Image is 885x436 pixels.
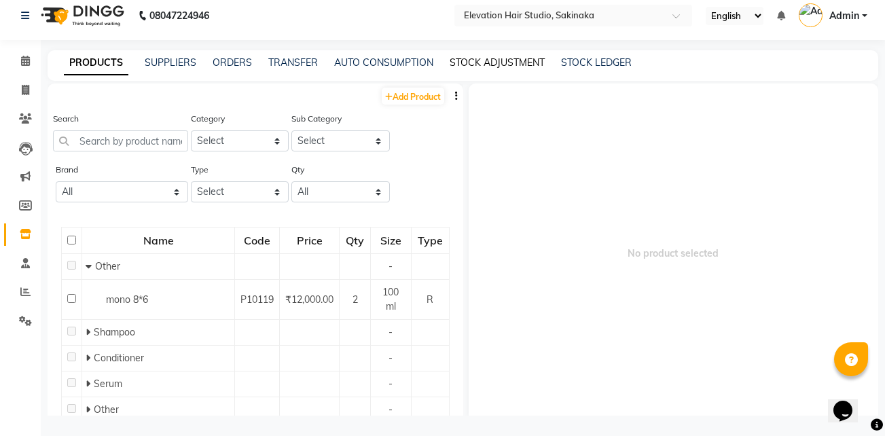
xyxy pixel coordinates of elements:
[829,9,859,23] span: Admin
[53,113,79,125] label: Search
[236,228,278,253] div: Code
[353,293,358,306] span: 2
[56,164,78,176] label: Brand
[427,293,433,306] span: R
[469,84,879,423] span: No product selected
[291,113,342,125] label: Sub Category
[145,56,196,69] a: SUPPLIERS
[285,293,333,306] span: ₹12,000.00
[372,228,410,253] div: Size
[561,56,632,69] a: STOCK LEDGER
[53,130,188,151] input: Search by product name or code
[94,378,122,390] span: Serum
[268,56,318,69] a: TRANSFER
[291,164,304,176] label: Qty
[412,228,448,253] div: Type
[64,51,128,75] a: PRODUCTS
[86,352,94,364] span: Expand Row
[450,56,545,69] a: STOCK ADJUSTMENT
[106,293,148,306] span: mono 8*6
[86,260,95,272] span: Collapse Row
[83,228,234,253] div: Name
[86,326,94,338] span: Expand Row
[340,228,369,253] div: Qty
[389,352,393,364] span: -
[94,326,135,338] span: Shampoo
[95,260,120,272] span: Other
[94,403,119,416] span: Other
[94,352,144,364] span: Conditioner
[389,378,393,390] span: -
[382,286,399,312] span: 100 ml
[86,403,94,416] span: Expand Row
[213,56,252,69] a: ORDERS
[191,113,225,125] label: Category
[828,382,871,422] iframe: chat widget
[389,403,393,416] span: -
[389,260,393,272] span: -
[799,3,823,27] img: Admin
[334,56,433,69] a: AUTO CONSUMPTION
[240,293,274,306] span: P10119
[389,326,393,338] span: -
[191,164,209,176] label: Type
[281,228,338,253] div: Price
[86,378,94,390] span: Expand Row
[382,88,444,105] a: Add Product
